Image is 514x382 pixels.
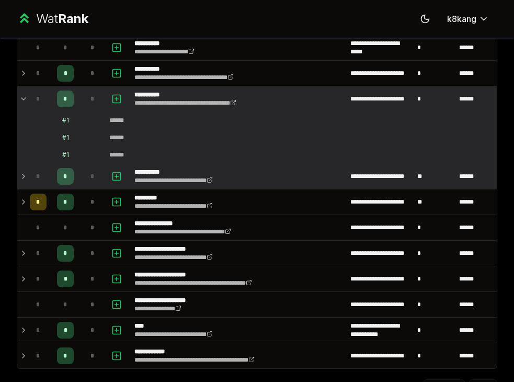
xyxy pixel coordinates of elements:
div: # 1 [62,151,69,159]
div: Wat [36,10,88,27]
span: Rank [58,11,88,26]
a: WatRank [17,10,88,27]
div: # 1 [62,133,69,142]
span: k8kang [447,13,476,25]
button: k8kang [439,9,497,28]
div: # 1 [62,116,69,125]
